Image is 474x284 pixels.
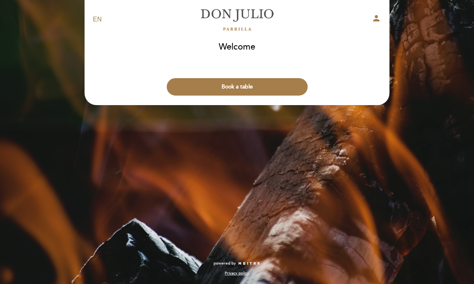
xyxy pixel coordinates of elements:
[167,78,308,96] button: Book a table
[372,13,381,26] button: person
[219,42,255,52] h1: Welcome
[214,261,260,266] a: powered by
[225,271,249,276] a: Privacy policy
[214,261,236,266] span: powered by
[372,13,381,23] i: person
[187,9,287,31] a: [PERSON_NAME]
[238,262,260,266] img: MEITRE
